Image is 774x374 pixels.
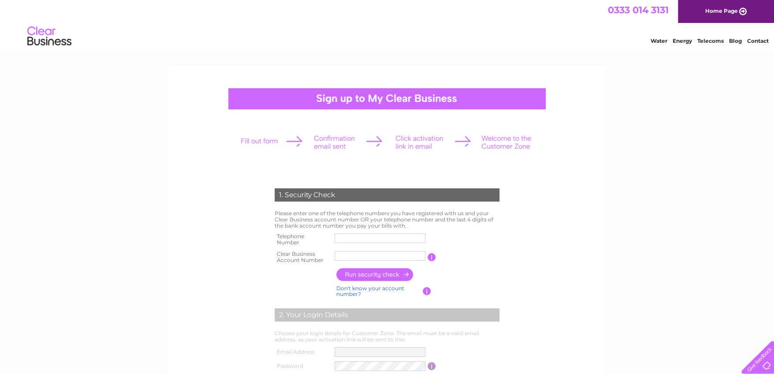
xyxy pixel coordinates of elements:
a: Energy [673,37,692,44]
div: 1. Security Check [275,188,499,202]
a: Blog [729,37,742,44]
td: Please enter one of the telephone numbers you have registered with us and your Clear Business acc... [272,208,502,231]
th: Telephone Number [272,231,332,248]
input: Information [428,253,436,261]
a: Water [651,37,667,44]
th: Clear Business Account Number [272,248,332,266]
div: Clear Business is a trading name of Verastar Limited (registered in [GEOGRAPHIC_DATA] No. 3667643... [179,5,596,43]
a: Don't know your account number? [336,285,404,298]
input: Information [423,287,431,295]
th: Password [272,359,332,374]
td: Choose your login details for Customer Zone. The email must be a valid email address, as your act... [272,328,502,345]
a: Telecoms [697,37,724,44]
div: 2. Your Login Details [275,308,499,322]
a: 0333 014 3131 [608,4,669,15]
a: Contact [747,37,769,44]
th: Email Address [272,345,332,359]
input: Information [428,362,436,370]
img: logo.png [27,23,72,50]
